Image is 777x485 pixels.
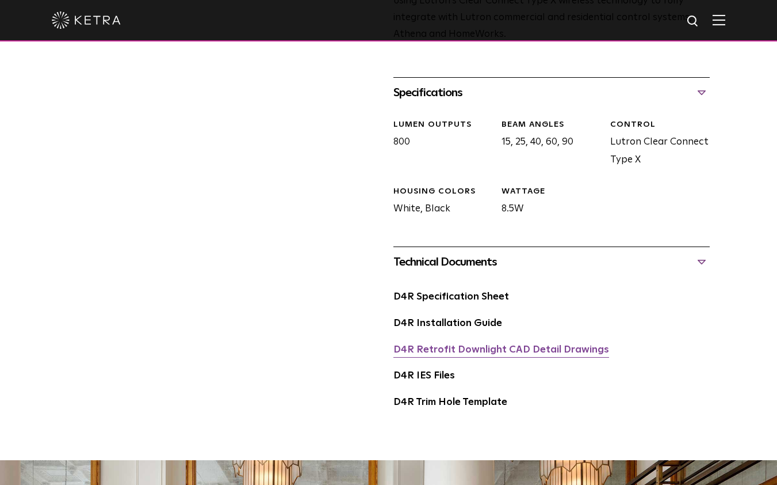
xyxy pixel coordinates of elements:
div: Technical Documents [393,253,710,271]
div: 15, 25, 40, 60, 90 [493,119,602,169]
a: D4R Trim Hole Template [393,397,507,407]
div: White, Black [385,186,493,218]
a: D4R IES Files [393,371,455,381]
a: D4R Specification Sheet [393,292,509,302]
div: HOUSING COLORS [393,186,493,198]
a: D4R Retrofit Downlight CAD Detail Drawings [393,345,609,355]
img: Hamburger%20Nav.svg [713,14,725,25]
div: 8.5W [493,186,602,218]
div: CONTROL [610,119,710,131]
div: 800 [385,119,493,169]
div: Lutron Clear Connect Type X [602,119,710,169]
div: Specifications [393,84,710,102]
div: LUMEN OUTPUTS [393,119,493,131]
div: Beam Angles [502,119,602,131]
img: ketra-logo-2019-white [52,12,121,29]
div: WATTAGE [502,186,602,198]
img: search icon [686,14,701,29]
a: D4R Installation Guide [393,319,502,328]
